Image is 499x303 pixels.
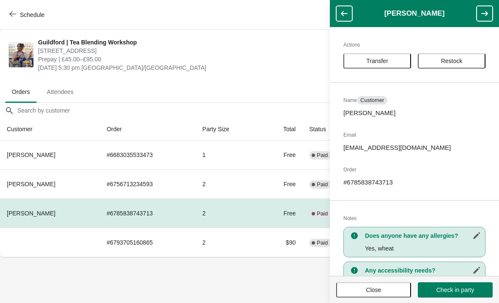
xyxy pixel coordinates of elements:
[260,140,302,169] td: Free
[7,151,55,158] span: [PERSON_NAME]
[366,286,381,293] span: Close
[343,109,485,117] p: [PERSON_NAME]
[100,198,195,228] td: # 6785838743713
[343,165,485,174] h2: Order
[260,169,302,198] td: Free
[196,198,261,228] td: 2
[336,282,411,297] button: Close
[196,140,261,169] td: 1
[343,53,411,69] button: Transfer
[9,43,33,67] img: Guildford | Tea Blending Workshop
[365,231,481,240] h3: Does anyone have any allergies?
[7,181,55,187] span: [PERSON_NAME]
[196,118,261,140] th: Party Size
[302,118,359,140] th: Status
[5,84,37,99] span: Orders
[7,210,55,217] span: [PERSON_NAME]
[343,143,485,152] p: [EMAIL_ADDRESS][DOMAIN_NAME]
[366,58,388,64] span: Transfer
[100,140,195,169] td: # 6683035533473
[260,118,302,140] th: Total
[38,63,343,72] span: [DATE] 5:30 pm [GEOGRAPHIC_DATA]/[GEOGRAPHIC_DATA]
[196,169,261,198] td: 2
[365,244,481,253] p: Yes, wheat
[260,228,302,257] td: $90
[40,84,80,99] span: Attendees
[343,178,485,187] p: # 6785838743713
[360,97,384,104] span: Customer
[196,228,261,257] td: 2
[100,118,195,140] th: Order
[100,169,195,198] td: # 6756713234593
[38,47,343,55] span: [STREET_ADDRESS]
[352,9,477,18] h1: [PERSON_NAME]
[365,266,481,275] h3: Any accessibility needs?
[317,240,328,246] span: Paid
[436,286,474,293] span: Check in party
[418,53,485,69] button: Restock
[17,103,499,118] input: Search by customer
[317,152,328,159] span: Paid
[441,58,463,64] span: Restock
[343,214,485,223] h2: Notes
[317,181,328,188] span: Paid
[38,55,343,63] span: Prepay | £45.00–£95.00
[343,41,485,49] h2: Actions
[418,282,493,297] button: Check in party
[38,38,343,47] span: Guildford | Tea Blending Workshop
[260,198,302,228] td: Free
[100,228,195,257] td: # 6793705160865
[4,7,51,22] button: Schedule
[20,11,44,18] span: Schedule
[343,96,485,105] h2: Name
[343,131,485,139] h2: Email
[317,210,328,217] span: Paid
